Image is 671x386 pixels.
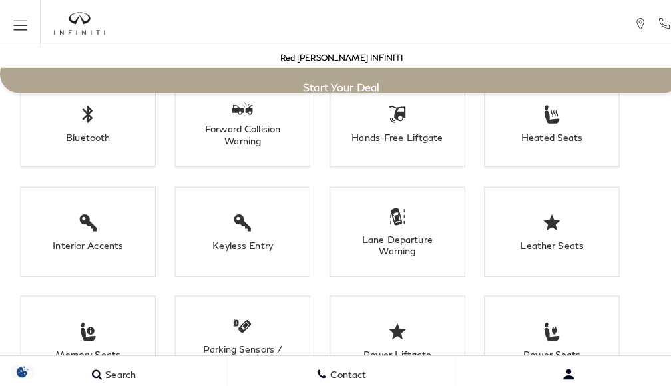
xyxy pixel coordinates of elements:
[496,236,590,247] div: Leather Seats
[101,363,134,374] span: Search
[496,129,590,140] div: Heated Seats
[298,79,373,92] span: Start Your Deal
[7,359,37,373] section: Click to Open Cookie Consent Modal
[496,343,590,354] div: Power Seats
[53,12,103,35] img: INFINITI
[322,363,360,374] span: Contact
[343,129,437,140] div: Hands-Free Liftgate
[39,236,133,247] div: Interior Accents
[448,351,671,385] button: Open user profile menu
[192,337,286,360] div: Parking Sensors / Assist
[7,359,37,373] img: Opt-Out Icon
[39,129,133,140] div: Bluetooth
[343,343,437,354] div: Power Liftgate
[192,236,286,247] div: Keyless Entry
[343,230,437,252] div: Lane Departure Warning
[192,121,286,144] div: Forward Collision Warning
[276,51,396,61] a: Red [PERSON_NAME] INFINITI
[39,343,133,354] div: Memory Seats
[53,12,103,35] a: infiniti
